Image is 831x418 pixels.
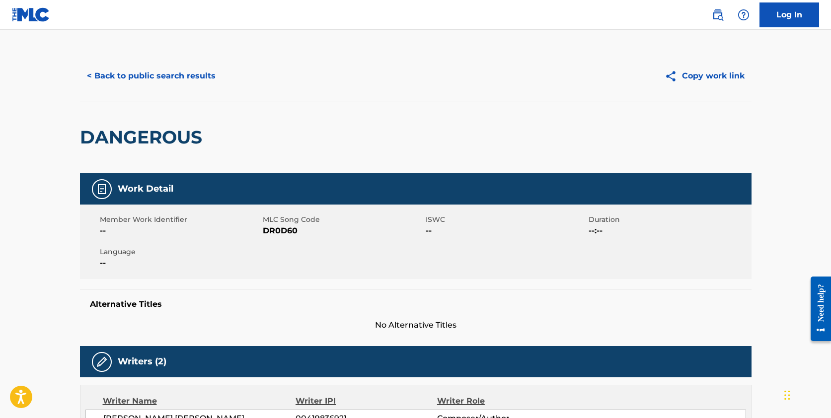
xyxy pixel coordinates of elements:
span: DR0D60 [263,225,423,237]
h5: Alternative Titles [90,299,742,309]
span: Duration [589,214,749,225]
iframe: Resource Center [803,266,831,351]
span: -- [100,225,260,237]
div: Writer Role [437,395,566,407]
h5: Writers (2) [118,356,166,367]
a: Log In [759,2,819,27]
div: Writer IPI [296,395,437,407]
div: Writer Name [103,395,296,407]
div: Help [734,5,754,25]
span: Language [100,247,260,257]
h2: DANGEROUS [80,126,207,148]
span: MLC Song Code [263,214,423,225]
span: --:-- [589,225,749,237]
a: Public Search [708,5,728,25]
h5: Work Detail [118,183,173,195]
span: ISWC [426,214,586,225]
span: No Alternative Titles [80,319,752,331]
img: search [712,9,724,21]
span: Member Work Identifier [100,214,260,225]
span: -- [426,225,586,237]
iframe: Chat Widget [781,370,831,418]
button: < Back to public search results [80,64,223,88]
div: Drag [784,380,790,410]
span: -- [100,257,260,269]
img: Copy work link [665,70,682,82]
img: Writers [96,356,108,368]
img: Work Detail [96,183,108,195]
button: Copy work link [658,64,752,88]
img: help [738,9,750,21]
img: MLC Logo [12,7,50,22]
